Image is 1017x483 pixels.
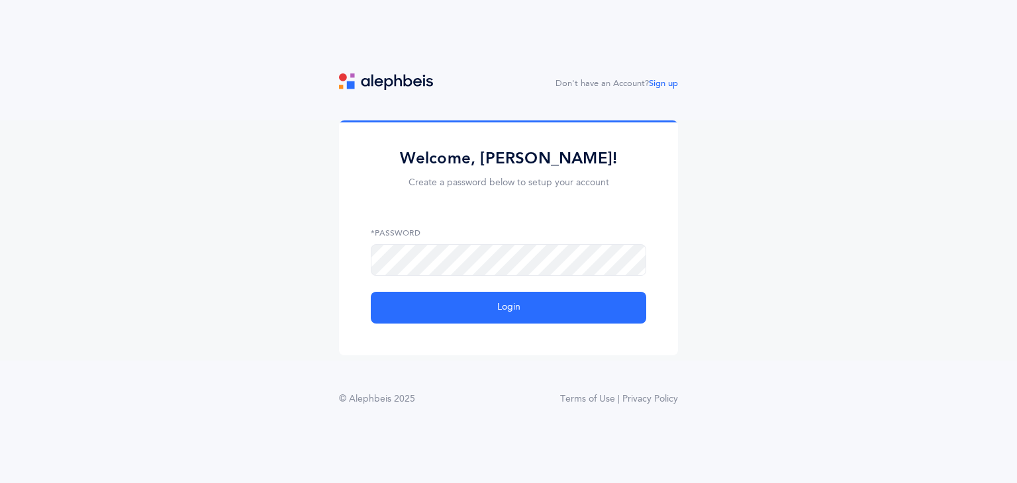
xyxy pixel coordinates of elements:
div: Don't have an Account? [556,77,678,91]
a: Terms of Use | Privacy Policy [560,392,678,406]
a: Sign up [649,79,678,88]
img: logo.svg [339,73,433,90]
p: Create a password below to setup your account [371,176,646,190]
h2: Welcome, [PERSON_NAME]! [371,148,646,169]
label: *Password [371,227,646,239]
button: Login [371,292,646,324]
div: © Alephbeis 2025 [339,392,415,406]
span: Login [497,300,520,314]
